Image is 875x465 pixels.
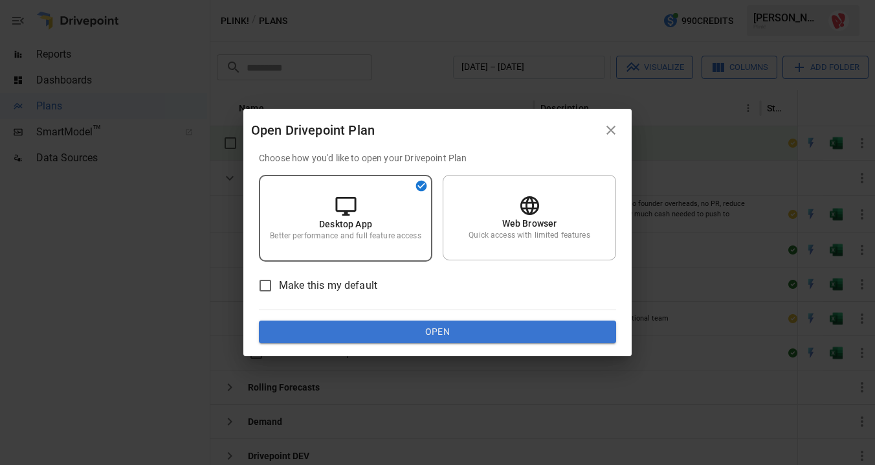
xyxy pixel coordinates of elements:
[469,230,590,241] p: Quick access with limited features
[270,231,421,242] p: Better performance and full feature access
[319,218,372,231] p: Desktop App
[502,217,557,230] p: Web Browser
[259,152,616,164] p: Choose how you'd like to open your Drivepoint Plan
[259,321,616,344] button: Open
[251,120,598,141] div: Open Drivepoint Plan
[279,278,377,293] span: Make this my default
